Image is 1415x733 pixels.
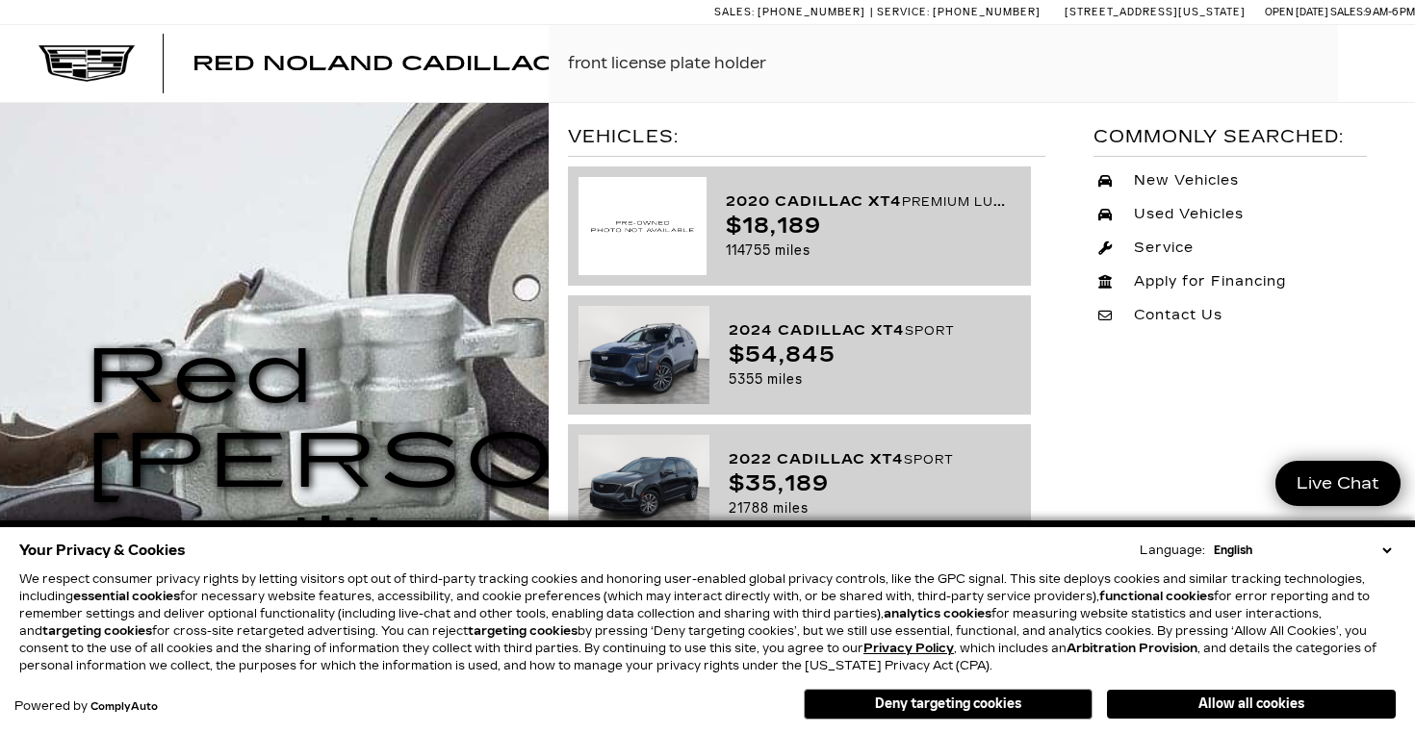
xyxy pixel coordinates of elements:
[905,324,955,338] small: Sport
[1067,642,1197,655] strong: Arbitration Provision
[1093,200,1367,229] a: Used Vehicles
[726,190,1006,215] div: 2020 Cadillac XT4
[1209,542,1396,559] select: Language Select
[19,537,186,564] span: Your Privacy & Cookies
[1119,306,1232,325] span: Contact Us
[193,52,622,75] span: Red Noland Cadillac, Inc.
[14,700,158,713] div: Powered by
[579,306,709,404] img: b323cb97eb9e0856339e2bd7c9ad529c.jpg
[1093,122,1367,157] div: Commonly Searched:
[1093,301,1367,330] a: Contact Us
[19,570,1396,674] p: We respect consumer privacy rights by letting visitors opt out of third-party tracking cookies an...
[73,590,180,603] strong: essential cookies
[1140,544,1205,556] div: Language:
[568,122,1045,157] div: Vehicles:
[804,689,1093,720] button: Deny targeting cookies
[729,367,1006,392] div: 5355 miles
[1119,272,1296,291] span: Apply for Financing
[468,624,578,638] strong: targeting cookies
[549,25,1415,102] input: Search Click enter to submit
[729,343,1006,367] div: $54,845
[193,54,622,73] a: Red Noland Cadillac, Inc.
[904,453,954,467] small: Sport
[1265,6,1328,18] span: Open [DATE]
[714,7,870,17] a: Sales: [PHONE_NUMBER]
[579,177,707,275] img: cadillac-pre-owned-no-image.png
[39,45,135,82] img: Cadillac Dark Logo with Cadillac White Text
[884,607,991,620] strong: analytics cookies
[568,295,1031,415] a: 2024 Cadillac XT4Sport$54,8455355 miles
[729,496,1006,520] div: 21788 miles
[1365,6,1415,18] span: 9 AM-6 PM
[1330,6,1365,18] span: Sales:
[579,435,709,533] img: 9f60bc57fff2cfbfa718f0dbf88716ff.jpg
[877,6,930,18] span: Service:
[1275,461,1401,506] a: Live Chat
[1119,205,1253,224] span: Used Vehicles
[42,624,152,638] strong: targeting cookies
[1119,239,1203,258] span: Service
[1107,690,1396,719] button: Allow all cookies
[726,215,1006,239] div: $18,189
[1287,472,1389,494] span: Live Chat
[863,642,954,655] u: Privacy Policy
[726,239,1006,263] div: 114755 miles
[714,6,755,18] span: Sales:
[870,7,1045,17] a: Service: [PHONE_NUMBER]
[1093,234,1367,263] a: Service
[568,166,1031,286] a: 2020 Cadillac XT4Premium Luxury$18,189114755 miles
[1338,25,1415,102] div: Search
[1119,171,1248,190] span: New Vehicles
[729,447,1006,472] div: 2022 Cadillac XT4
[1093,166,1367,195] a: New Vehicles
[1099,590,1214,603] strong: functional cookies
[758,6,865,18] span: [PHONE_NUMBER]
[568,424,1031,543] a: 2022 Cadillac XT4Sport$35,18921788 miles
[90,701,158,713] a: ComplyAuto
[1093,267,1367,296] a: Apply for Financing
[933,6,1041,18] span: [PHONE_NUMBER]
[729,472,1006,496] div: $35,189
[902,193,1033,210] small: Premium Luxury
[86,335,1330,589] h1: Red [PERSON_NAME] Cadillac Parts Center
[1065,6,1246,18] a: [STREET_ADDRESS][US_STATE]
[729,318,1006,343] div: 2024 Cadillac XT4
